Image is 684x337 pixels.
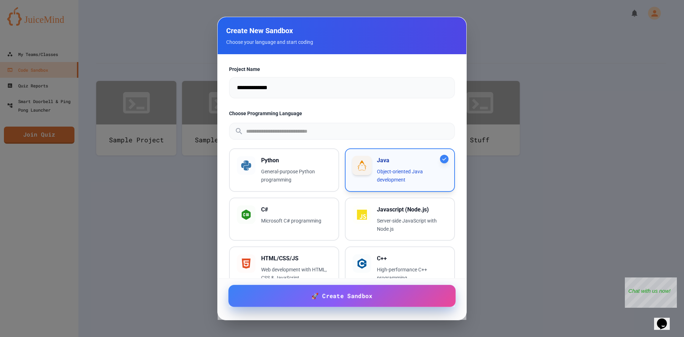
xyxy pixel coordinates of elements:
p: Choose your language and start coding [226,39,458,46]
p: High-performance C++ programming [377,266,447,282]
h3: Java [377,156,447,165]
p: Object-oriented Java development [377,168,447,184]
h3: HTML/CSS/JS [261,254,331,263]
p: Web development with HTML, CSS & JavaScript [261,266,331,282]
h3: Python [261,156,331,165]
iframe: chat widget [654,308,677,330]
p: Microsoft C# programming [261,217,331,225]
h3: C# [261,205,331,214]
h3: C++ [377,254,447,263]
p: General-purpose Python programming [261,168,331,184]
label: Project Name [229,66,455,73]
h2: Create New Sandbox [226,26,458,36]
iframe: chat widget [625,277,677,308]
h3: Javascript (Node.js) [377,205,447,214]
p: Server-side JavaScript with Node.js [377,217,447,233]
span: 🚀 Create Sandbox [311,291,372,300]
label: Choose Programming Language [229,110,455,117]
